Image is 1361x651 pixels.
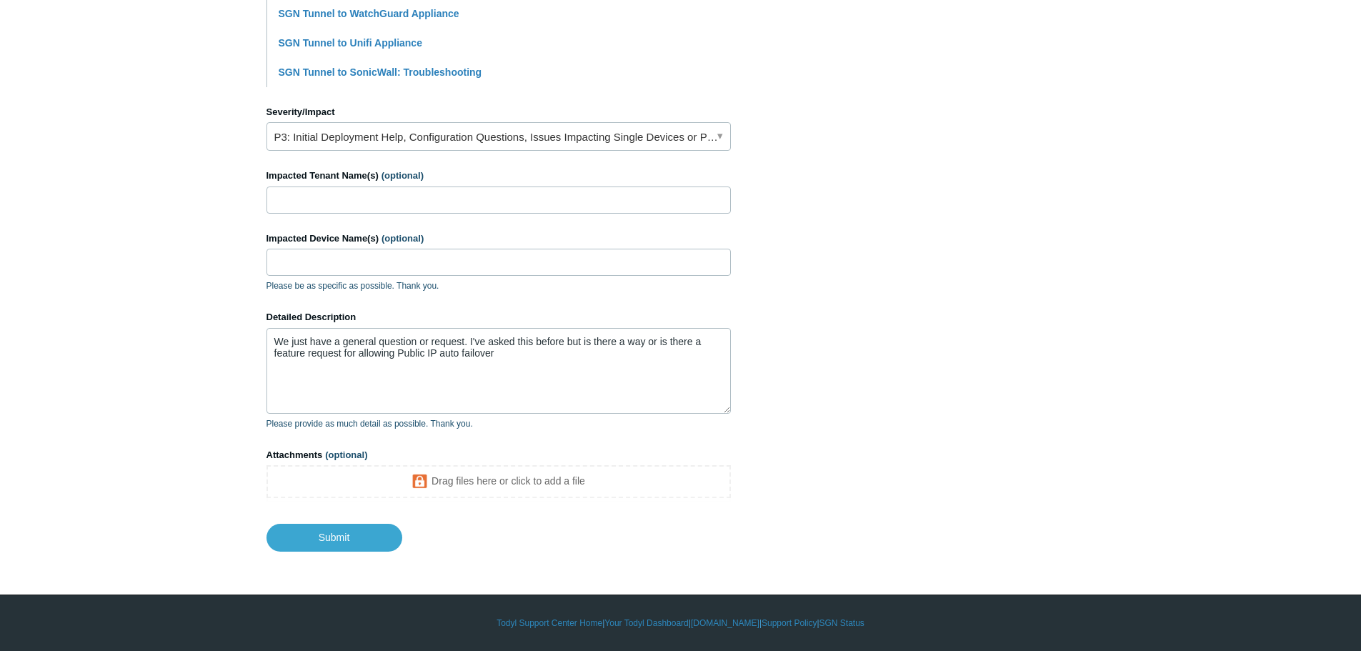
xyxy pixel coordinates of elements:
[266,169,731,183] label: Impacted Tenant Name(s)
[266,310,731,324] label: Detailed Description
[819,617,864,630] a: SGN Status
[266,122,731,151] a: P3: Initial Deployment Help, Configuration Questions, Issues Impacting Single Devices or Past Out...
[266,279,731,292] p: Please be as specific as possible. Thank you.
[604,617,688,630] a: Your Todyl Dashboard
[497,617,602,630] a: Todyl Support Center Home
[325,449,367,460] span: (optional)
[762,617,817,630] a: Support Policy
[266,232,731,246] label: Impacted Device Name(s)
[266,617,1095,630] div: | | | |
[382,170,424,181] span: (optional)
[382,233,424,244] span: (optional)
[266,524,402,551] input: Submit
[279,8,459,19] a: SGN Tunnel to WatchGuard Appliance
[266,105,731,119] label: Severity/Impact
[279,66,482,78] a: SGN Tunnel to SonicWall: Troubleshooting
[266,448,731,462] label: Attachments
[279,37,422,49] a: SGN Tunnel to Unifi Appliance
[266,417,731,430] p: Please provide as much detail as possible. Thank you.
[691,617,759,630] a: [DOMAIN_NAME]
